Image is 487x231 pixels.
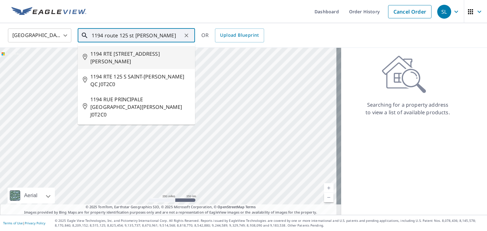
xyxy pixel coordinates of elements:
a: Privacy Policy [25,221,45,225]
button: Clear [182,31,191,40]
img: EV Logo [11,7,86,16]
p: | [3,221,45,225]
span: 1194 RUE PRINCIPALE [GEOGRAPHIC_DATA][PERSON_NAME] J0T2C0 [90,96,190,118]
a: Terms of Use [3,221,23,225]
a: Current Level 5, Zoom In [324,183,334,193]
a: Current Level 5, Zoom Out [324,193,334,202]
a: Upload Blueprint [215,28,264,42]
p: © 2025 Eagle View Technologies, Inc. and Pictometry International Corp. All Rights Reserved. Repo... [55,218,484,228]
a: OpenStreetMap [218,204,244,209]
span: Upload Blueprint [220,31,259,39]
div: SL [437,5,451,19]
a: Terms [245,204,256,209]
span: © 2025 TomTom, Earthstar Geographics SIO, © 2025 Microsoft Corporation, © [86,204,256,210]
div: Aerial [22,188,39,203]
input: Search by address or latitude-longitude [92,27,182,44]
p: Searching for a property address to view a list of available products. [365,101,450,116]
span: 1194 RTE 125 S SAINT-[PERSON_NAME] QC J0T2C0 [90,73,190,88]
div: Aerial [8,188,55,203]
div: OR [201,28,264,42]
span: 1194 RTE [STREET_ADDRESS][PERSON_NAME] [90,50,190,65]
a: Cancel Order [388,5,432,18]
div: [GEOGRAPHIC_DATA] [8,27,71,44]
